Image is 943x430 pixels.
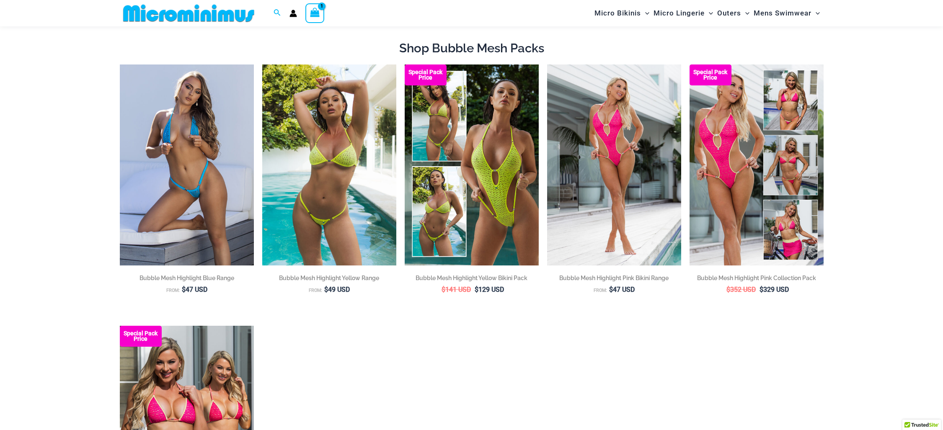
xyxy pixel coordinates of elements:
[641,3,649,24] span: Menu Toggle
[651,3,715,24] a: Micro LingerieMenu ToggleMenu Toggle
[609,286,613,294] span: $
[690,274,824,285] a: Bubble Mesh Highlight Pink Collection Pack
[715,3,752,24] a: OutersMenu ToggleMenu Toggle
[262,274,396,282] h2: Bubble Mesh Highlight Yellow Range
[262,64,396,265] a: Bubble Mesh Highlight Yellow 323 Underwire Top 469 Thong 02Bubble Mesh Highlight Yellow 323 Under...
[594,3,641,24] span: Micro Bikinis
[547,274,681,282] h2: Bubble Mesh Highlight Pink Bikini Range
[405,70,447,80] b: Special Pack Price
[305,3,325,23] a: View Shopping Cart, 1 items
[547,64,681,265] img: Bubble Mesh Highlight Pink 819 One Piece 01
[324,286,350,294] bdi: 49 USD
[690,70,731,80] b: Special Pack Price
[120,4,258,23] img: MM SHOP LOGO FLAT
[442,286,445,294] span: $
[717,3,741,24] span: Outers
[120,64,254,265] a: Bubble Mesh Highlight Blue 309 Tri Top 421 Micro 05Bubble Mesh Highlight Blue 309 Tri Top 421 Mic...
[475,286,504,294] bdi: 129 USD
[690,64,824,265] img: Collection Pack F
[120,64,254,265] img: Bubble Mesh Highlight Blue 309 Tri Top 421 Micro 05
[752,3,822,24] a: Mens SwimwearMenu ToggleMenu Toggle
[609,286,635,294] bdi: 47 USD
[754,3,811,24] span: Mens Swimwear
[405,64,539,265] img: Bubble Mesh Ultimate (3)
[654,3,705,24] span: Micro Lingerie
[166,288,180,293] span: From:
[289,10,297,17] a: Account icon link
[182,286,207,294] bdi: 47 USD
[690,274,824,282] h2: Bubble Mesh Highlight Pink Collection Pack
[405,274,539,285] a: Bubble Mesh Highlight Yellow Bikini Pack
[120,274,254,285] a: Bubble Mesh Highlight Blue Range
[405,274,539,282] h2: Bubble Mesh Highlight Yellow Bikini Pack
[120,331,162,342] b: Special Pack Price
[705,3,713,24] span: Menu Toggle
[475,286,478,294] span: $
[760,286,763,294] span: $
[741,3,749,24] span: Menu Toggle
[592,3,651,24] a: Micro BikinisMenu ToggleMenu Toggle
[309,288,322,293] span: From:
[690,64,824,265] a: Collection Pack F Collection Pack BCollection Pack B
[591,1,824,25] nav: Site Navigation
[324,286,328,294] span: $
[811,3,820,24] span: Menu Toggle
[274,8,281,18] a: Search icon link
[405,64,539,265] a: Bubble Mesh Ultimate (3) Bubble Mesh Highlight Yellow 309 Tri Top 469 Thong 05Bubble Mesh Highlig...
[262,274,396,285] a: Bubble Mesh Highlight Yellow Range
[182,286,186,294] span: $
[442,286,471,294] bdi: 141 USD
[547,64,681,265] a: Bubble Mesh Highlight Pink 819 One Piece 01Bubble Mesh Highlight Pink 819 One Piece 03Bubble Mesh...
[760,286,789,294] bdi: 329 USD
[120,274,254,282] h2: Bubble Mesh Highlight Blue Range
[120,40,824,56] h2: Shop Bubble Mesh Packs
[726,286,730,294] span: $
[594,288,607,293] span: From:
[547,274,681,285] a: Bubble Mesh Highlight Pink Bikini Range
[726,286,756,294] bdi: 352 USD
[262,64,396,265] img: Bubble Mesh Highlight Yellow 323 Underwire Top 469 Thong 05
